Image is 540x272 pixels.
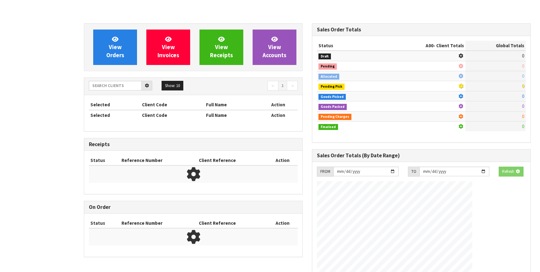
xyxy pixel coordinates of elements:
span: 0 [522,103,524,109]
span: A00 [426,43,433,48]
input: Search clients [89,81,142,90]
th: Global Totals [465,41,526,51]
h3: Receipts [89,141,298,147]
a: → [287,81,298,91]
span: 0 [522,93,524,99]
th: Full Name [204,110,259,120]
th: Status [89,155,120,165]
button: Show: 10 [162,81,183,91]
h3: Sales Order Totals (By Date Range) [317,153,526,159]
th: Action [259,110,298,120]
a: ViewOrders [93,30,137,65]
span: 0 [522,83,524,89]
th: Client Reference [197,155,268,165]
span: Pending Pick [318,84,345,90]
th: Client Code [140,110,205,120]
th: Status [317,41,386,51]
span: Finalised [318,124,338,130]
th: Action [268,218,298,228]
div: FROM [317,167,333,177]
a: ← [268,81,278,91]
th: Status [89,218,120,228]
span: 0 [522,53,524,59]
span: Allocated [318,74,339,80]
a: ViewReceipts [199,30,243,65]
h3: On Order [89,204,298,210]
th: - Client Totals [386,41,465,51]
a: 1 [278,81,287,91]
a: ViewInvoices [146,30,190,65]
span: View Orders [106,35,124,59]
nav: Page navigation [198,81,298,92]
span: 0 [522,123,524,129]
a: ViewAccounts [253,30,296,65]
button: Refresh [499,167,524,177]
span: Pending [318,63,337,70]
th: Reference Number [120,218,197,228]
span: Goods Picked [318,94,346,100]
th: Action [259,100,298,110]
span: 0 [522,113,524,119]
span: 0 [522,63,524,69]
span: Draft [318,53,331,60]
span: View Receipts [210,35,233,59]
th: Selected [89,110,140,120]
th: Client Reference [197,218,268,228]
th: Action [268,155,298,165]
span: Pending Charges [318,114,351,120]
span: View Accounts [263,35,286,59]
th: Client Code [140,100,205,110]
div: TO [408,167,419,177]
span: 0 [522,73,524,79]
h3: Sales Order Totals [317,27,526,33]
span: View Invoices [158,35,179,59]
span: Goods Packed [318,104,347,110]
th: Selected [89,100,140,110]
th: Reference Number [120,155,197,165]
th: Full Name [204,100,259,110]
